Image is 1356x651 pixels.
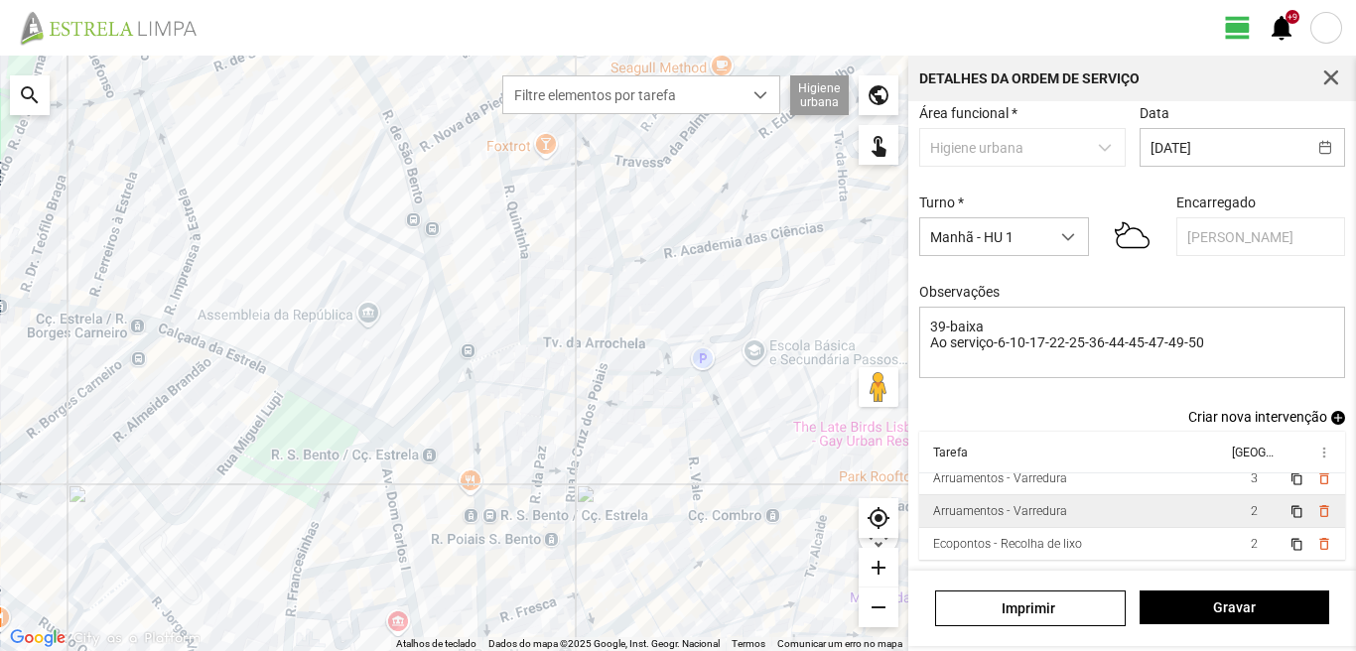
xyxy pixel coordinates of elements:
div: Tarefa [933,446,968,459]
button: Atalhos de teclado [396,637,476,651]
label: Data [1140,105,1169,121]
div: [GEOGRAPHIC_DATA] [1231,446,1273,459]
div: Arruamentos - Varredura [933,504,1067,518]
span: content_copy [1289,505,1302,518]
span: Manhã - HU 1 [920,218,1049,255]
label: Observações [919,284,1000,300]
span: notifications [1267,13,1296,43]
span: view_day [1223,13,1253,43]
button: content_copy [1289,503,1305,519]
label: Área funcional * [919,105,1017,121]
button: Gravar [1140,590,1329,624]
button: delete_outline [1315,470,1331,486]
button: content_copy [1289,536,1305,552]
span: content_copy [1289,538,1302,551]
div: dropdown trigger [1049,218,1088,255]
span: Criar nova intervenção [1188,409,1327,425]
label: Encarregado [1176,195,1256,210]
img: file [14,10,218,46]
span: more_vert [1315,445,1331,460]
div: Ecopontos - Recolha de lixo [933,537,1082,551]
div: dropdown trigger [742,76,780,113]
a: Termos (abre num novo separador) [732,638,765,649]
img: Google [5,625,70,651]
span: 2 [1251,504,1258,518]
span: add [1331,411,1345,425]
a: Abrir esta área no Google Maps (abre uma nova janela) [5,625,70,651]
span: content_copy [1289,472,1302,485]
div: Higiene urbana [790,75,849,115]
div: search [10,75,50,115]
button: Arraste o Pegman para o mapa para abrir o Street View [859,367,898,407]
button: delete_outline [1315,503,1331,519]
div: touch_app [859,125,898,165]
div: +9 [1286,10,1299,24]
span: 3 [1251,471,1258,485]
img: 03n.svg [1115,214,1150,256]
button: delete_outline [1315,536,1331,552]
button: content_copy [1289,470,1305,486]
div: remove [859,587,898,627]
div: add [859,548,898,587]
a: Comunicar um erro no mapa [777,638,902,649]
span: Gravar [1150,599,1318,615]
div: Arruamentos - Varredura [933,471,1067,485]
label: Turno * [919,195,964,210]
span: Filtre elementos por tarefa [503,76,742,113]
div: Detalhes da Ordem de Serviço [919,71,1140,85]
a: Imprimir [935,590,1125,626]
div: public [859,75,898,115]
span: 2 [1251,537,1258,551]
span: Dados do mapa ©2025 Google, Inst. Geogr. Nacional [488,638,720,649]
div: my_location [859,498,898,538]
